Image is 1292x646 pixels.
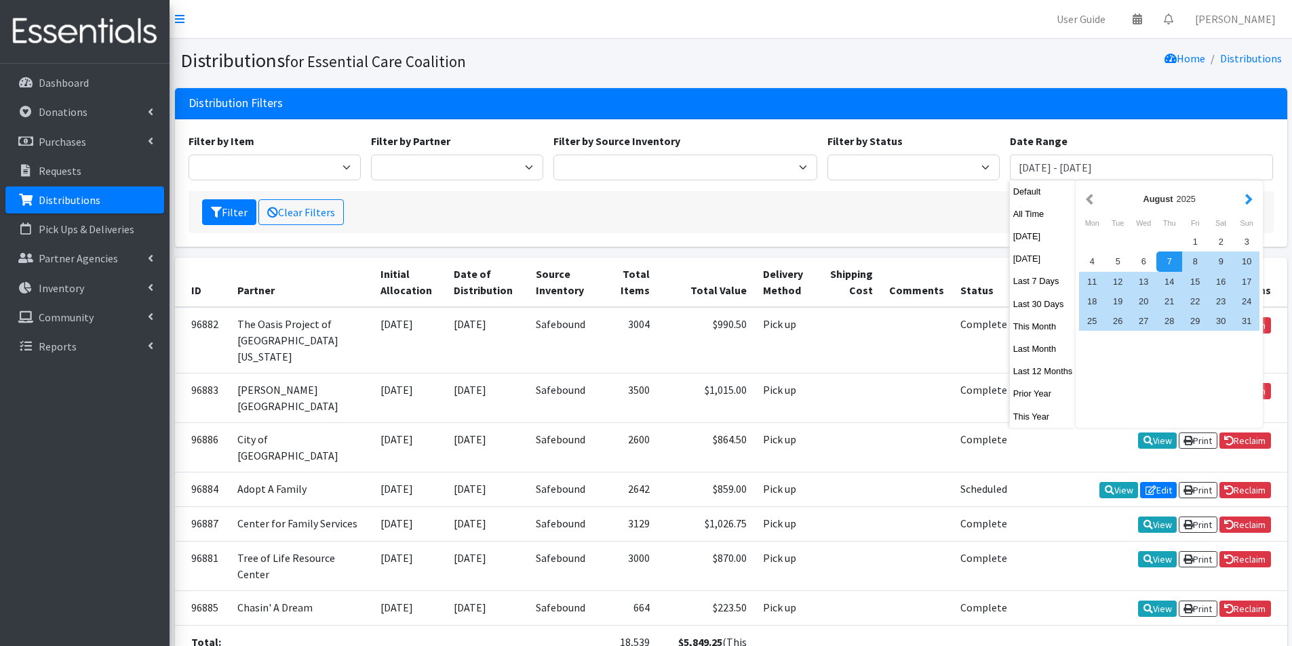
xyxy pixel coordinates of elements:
[5,333,164,360] a: Reports
[658,506,755,541] td: $1,026.75
[1164,52,1205,65] a: Home
[755,541,818,590] td: Pick up
[285,52,466,71] small: for Essential Care Coalition
[1208,311,1234,331] div: 30
[175,541,229,590] td: 96881
[1219,551,1271,567] a: Reclaim
[39,281,84,295] p: Inventory
[1010,249,1076,268] button: [DATE]
[1099,482,1138,498] a: View
[1010,407,1076,426] button: This Year
[1010,182,1076,201] button: Default
[952,506,1015,541] td: Complete
[952,258,1015,307] th: Status
[1219,517,1271,533] a: Reclaim
[528,590,600,625] td: Safebound
[1182,311,1208,331] div: 29
[372,472,446,506] td: [DATE]
[1156,251,1182,271] div: 7
[658,590,755,625] td: $223.50
[1208,251,1234,271] div: 9
[528,258,600,307] th: Source Inventory
[1105,214,1131,232] div: Tuesday
[600,506,658,541] td: 3129
[528,472,600,506] td: Safebound
[1177,194,1196,204] span: 2025
[1079,272,1105,291] div: 11
[229,472,372,506] td: Adopt A Family
[1131,272,1156,291] div: 13
[39,340,77,353] p: Reports
[372,422,446,472] td: [DATE]
[1234,251,1259,271] div: 10
[5,304,164,331] a: Community
[1220,52,1282,65] a: Distributions
[1138,601,1177,617] a: View
[446,307,528,374] td: [DATE]
[39,251,118,265] p: Partner Agencies
[1046,5,1116,33] a: User Guide
[446,373,528,422] td: [DATE]
[755,422,818,472] td: Pick up
[229,307,372,374] td: The Oasis Project of [GEOGRAPHIC_DATA][US_STATE]
[1105,251,1131,271] div: 5
[39,193,100,207] p: Distributions
[952,541,1015,590] td: Complete
[1010,226,1076,246] button: [DATE]
[600,258,658,307] th: Total Items
[1131,251,1156,271] div: 6
[5,157,164,184] a: Requests
[39,135,86,148] p: Purchases
[229,258,372,307] th: Partner
[1234,311,1259,331] div: 31
[952,373,1015,422] td: Complete
[1234,291,1259,311] div: 24
[1179,482,1217,498] a: Print
[1182,214,1208,232] div: Friday
[1182,291,1208,311] div: 22
[372,373,446,422] td: [DATE]
[1140,482,1177,498] a: Edit
[1182,272,1208,291] div: 15
[372,258,446,307] th: Initial Allocation
[371,133,450,149] label: Filter by Partner
[175,506,229,541] td: 96887
[1079,311,1105,331] div: 25
[755,506,818,541] td: Pick up
[1182,251,1208,271] div: 8
[1182,232,1208,251] div: 1
[39,164,81,178] p: Requests
[881,258,952,307] th: Comments
[39,76,89,89] p: Dashboard
[658,307,755,374] td: $990.50
[446,506,528,541] td: [DATE]
[1208,232,1234,251] div: 2
[39,310,94,324] p: Community
[372,307,446,374] td: [DATE]
[658,541,755,590] td: $870.00
[175,307,229,374] td: 96882
[1219,432,1271,449] a: Reclaim
[1010,204,1076,224] button: All Time
[600,373,658,422] td: 3500
[372,506,446,541] td: [DATE]
[229,373,372,422] td: [PERSON_NAME][GEOGRAPHIC_DATA]
[5,186,164,214] a: Distributions
[1208,214,1234,232] div: Saturday
[5,245,164,272] a: Partner Agencies
[1179,517,1217,533] a: Print
[1179,432,1217,449] a: Print
[528,541,600,590] td: Safebound
[658,373,755,422] td: $1,015.00
[229,422,372,472] td: City of [GEOGRAPHIC_DATA]
[189,133,254,149] label: Filter by Item
[175,373,229,422] td: 96883
[1010,361,1076,381] button: Last 12 Months
[1184,5,1287,33] a: [PERSON_NAME]
[1105,272,1131,291] div: 12
[952,590,1015,625] td: Complete
[1131,291,1156,311] div: 20
[553,133,680,149] label: Filter by Source Inventory
[952,472,1015,506] td: Scheduled
[1156,291,1182,311] div: 21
